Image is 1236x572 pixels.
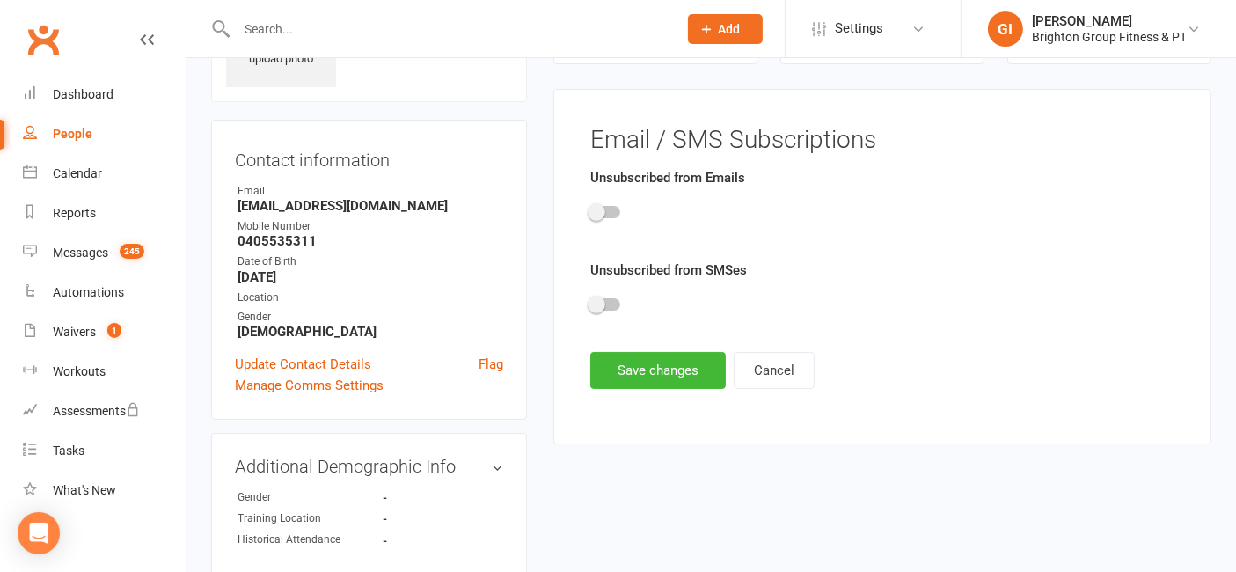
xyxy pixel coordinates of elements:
[590,127,1174,154] h3: Email / SMS Subscriptions
[21,18,65,62] a: Clubworx
[23,392,186,431] a: Assessments
[734,352,815,389] button: Cancel
[18,512,60,554] div: Open Intercom Messenger
[238,290,503,306] div: Location
[23,431,186,471] a: Tasks
[238,532,383,548] div: Historical Attendance
[235,457,503,476] h3: Additional Demographic Info
[238,183,503,200] div: Email
[23,312,186,352] a: Waivers 1
[53,87,113,101] div: Dashboard
[53,444,84,458] div: Tasks
[53,246,108,260] div: Messages
[383,491,484,504] strong: -
[350,43,488,59] span: [DEMOGRAPHIC_DATA]
[235,375,384,396] a: Manage Comms Settings
[238,489,383,506] div: Gender
[238,233,503,249] strong: 0405535311
[231,17,665,41] input: Search...
[1032,13,1187,29] div: [PERSON_NAME]
[238,309,503,326] div: Gender
[835,9,883,48] span: Settings
[53,325,96,339] div: Waivers
[383,534,484,547] strong: -
[53,127,92,141] div: People
[235,143,503,170] h3: Contact information
[23,471,186,510] a: What's New
[23,273,186,312] a: Automations
[23,194,186,233] a: Reports
[53,285,124,299] div: Automations
[590,260,747,281] label: Unsubscribed from SMSes
[53,364,106,378] div: Workouts
[23,154,186,194] a: Calendar
[53,166,102,180] div: Calendar
[23,352,186,392] a: Workouts
[23,75,186,114] a: Dashboard
[23,114,186,154] a: People
[238,510,383,527] div: Training Location
[238,269,503,285] strong: [DATE]
[590,352,726,389] button: Save changes
[1032,29,1187,45] div: Brighton Group Fitness & PT
[238,218,503,235] div: Mobile Number
[107,323,121,338] span: 1
[238,324,503,340] strong: [DEMOGRAPHIC_DATA]
[23,233,186,273] a: Messages 245
[479,354,503,375] a: Flag
[590,167,745,188] label: Unsubscribed from Emails
[719,22,741,36] span: Add
[988,11,1023,47] div: GI
[235,354,371,375] a: Update Contact Details
[53,483,116,497] div: What's New
[238,253,503,270] div: Date of Birth
[53,206,96,220] div: Reports
[238,198,503,214] strong: [EMAIL_ADDRESS][DOMAIN_NAME]
[688,14,763,44] button: Add
[53,404,140,418] div: Assessments
[383,512,484,525] strong: -
[120,244,144,259] span: 245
